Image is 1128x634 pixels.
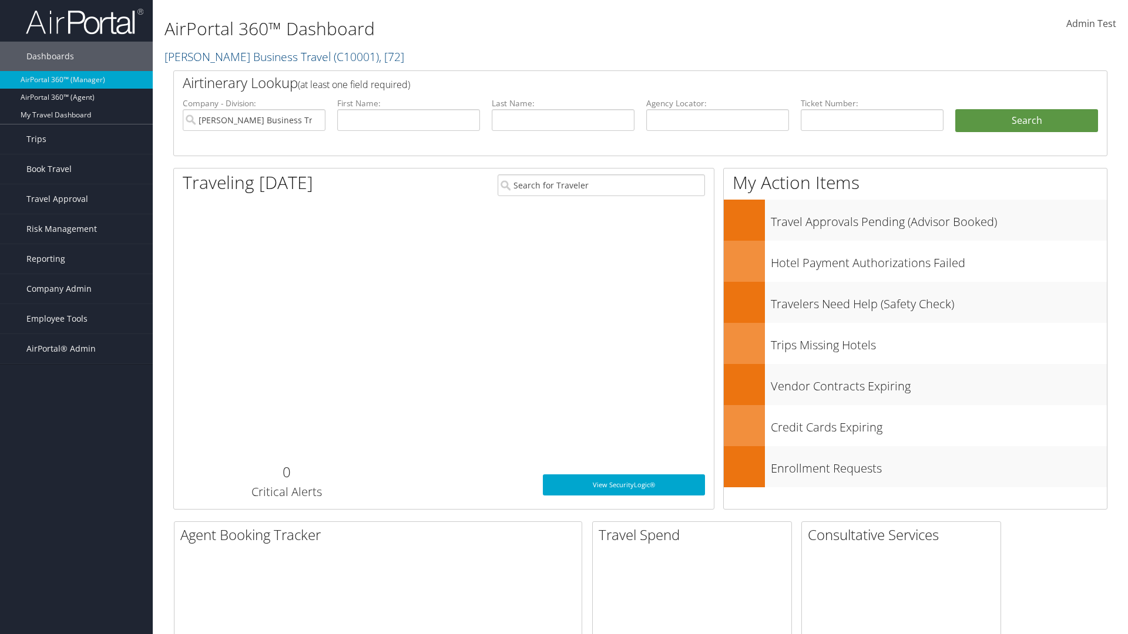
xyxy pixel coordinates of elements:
span: Company Admin [26,274,92,303]
span: Dashboards [26,42,74,71]
img: airportal-logo.png [26,8,143,35]
a: Credit Cards Expiring [724,405,1107,446]
span: AirPortal® Admin [26,334,96,363]
h2: Travel Spend [599,525,791,545]
span: ( C10001 ) [334,49,379,65]
h3: Trips Missing Hotels [771,331,1107,353]
a: View SecurityLogic® [543,474,705,495]
span: Employee Tools [26,304,88,333]
h2: Consultative Services [808,525,1001,545]
a: Hotel Payment Authorizations Failed [724,241,1107,282]
label: Last Name: [492,97,634,109]
span: (at least one field required) [298,78,410,91]
h2: Airtinerary Lookup [183,73,1020,93]
span: Book Travel [26,154,72,184]
span: Admin Test [1066,17,1116,30]
h2: Agent Booking Tracker [180,525,582,545]
label: Ticket Number: [801,97,944,109]
h3: Travelers Need Help (Safety Check) [771,290,1107,312]
a: Admin Test [1066,6,1116,42]
h3: Enrollment Requests [771,454,1107,477]
label: First Name: [337,97,480,109]
button: Search [955,109,1098,133]
a: Travelers Need Help (Safety Check) [724,282,1107,323]
a: Enrollment Requests [724,446,1107,487]
a: Travel Approvals Pending (Advisor Booked) [724,200,1107,241]
span: , [ 72 ] [379,49,404,65]
h3: Travel Approvals Pending (Advisor Booked) [771,208,1107,230]
a: [PERSON_NAME] Business Travel [164,49,404,65]
h2: 0 [183,462,390,482]
span: Risk Management [26,214,97,244]
span: Trips [26,124,46,154]
span: Reporting [26,244,65,274]
h3: Hotel Payment Authorizations Failed [771,249,1107,271]
h1: My Action Items [724,170,1107,195]
h1: AirPortal 360™ Dashboard [164,16,799,41]
h3: Credit Cards Expiring [771,413,1107,436]
a: Trips Missing Hotels [724,323,1107,364]
label: Company - Division: [183,97,325,109]
a: Vendor Contracts Expiring [724,364,1107,405]
h3: Critical Alerts [183,484,390,500]
h1: Traveling [DATE] [183,170,313,195]
span: Travel Approval [26,184,88,214]
label: Agency Locator: [646,97,789,109]
h3: Vendor Contracts Expiring [771,372,1107,394]
input: Search for Traveler [498,174,705,196]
